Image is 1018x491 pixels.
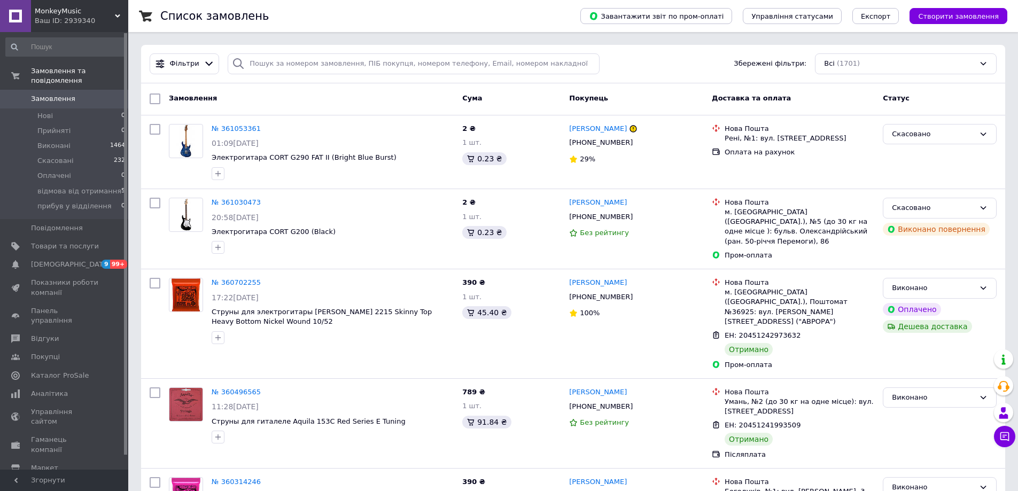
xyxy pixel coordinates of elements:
span: ЕН: 20451242973632 [725,331,801,339]
span: 2 ₴ [462,124,476,133]
div: 45.40 ₴ [462,306,511,319]
div: Умань, №2 (до 30 кг на одне місце): вул. [STREET_ADDRESS] [725,397,874,416]
span: 17:22[DATE] [212,293,259,302]
span: 390 ₴ [462,278,485,286]
span: Завантажити звіт по пром-оплаті [589,11,724,21]
span: Без рейтингу [580,229,629,237]
span: 390 ₴ [462,478,485,486]
span: Замовлення [31,94,75,104]
span: Скасовані [37,156,74,166]
span: Статус [883,94,910,102]
div: [PHONE_NUMBER] [567,210,635,224]
span: 0 [121,111,125,121]
span: 1 шт. [462,293,481,301]
a: [PERSON_NAME] [569,124,627,134]
span: Збережені фільтри: [734,59,806,69]
span: Експорт [861,12,891,20]
span: 0 [121,126,125,136]
input: Пошук за номером замовлення, ПІБ покупця, номером телефону, Email, номером накладної [228,53,600,74]
input: Пошук [5,37,126,57]
a: Створити замовлення [899,12,1007,20]
span: 1 шт. [462,138,481,146]
span: 1 шт. [462,402,481,410]
a: Фото товару [169,278,203,312]
span: 5 [121,186,125,196]
div: Нова Пошта [725,124,874,134]
div: Виконано [892,283,975,294]
div: Рені, №1: вул. [STREET_ADDRESS] [725,134,874,143]
span: відмова від отримання [37,186,121,196]
span: 232 [114,156,125,166]
span: [DEMOGRAPHIC_DATA] [31,260,110,269]
span: 20:58[DATE] [212,213,259,222]
div: [PHONE_NUMBER] [567,290,635,304]
div: Нова Пошта [725,477,874,487]
a: Фото товару [169,387,203,422]
div: Оплата на рахунок [725,147,874,157]
span: 11:28[DATE] [212,402,259,411]
img: Фото товару [174,198,198,231]
span: 29% [580,155,595,163]
a: № 361053361 [212,124,261,133]
div: 91.84 ₴ [462,416,511,428]
a: Электрогитара CORT G200 (Black) [212,228,336,236]
span: 01:09[DATE] [212,139,259,147]
span: 99+ [110,260,128,269]
div: Отримано [725,343,773,356]
div: Ваш ID: 2939340 [35,16,128,26]
div: Пром-оплата [725,251,874,260]
button: Управління статусами [743,8,842,24]
div: 0.23 ₴ [462,152,506,165]
span: Панель управління [31,306,99,325]
span: Виконані [37,141,71,151]
span: Оплачені [37,171,71,181]
span: Покупці [31,352,60,362]
div: Нова Пошта [725,198,874,207]
button: Створити замовлення [910,8,1007,24]
span: Аналітика [31,389,68,399]
span: 0 [121,171,125,181]
span: Гаманець компанії [31,435,99,454]
span: Показники роботи компанії [31,278,99,297]
div: Оплачено [883,303,941,316]
span: Доставка та оплата [712,94,791,102]
div: м. [GEOGRAPHIC_DATA] ([GEOGRAPHIC_DATA].), №5 (до 30 кг на одне місце ): бульв. Олександрійський ... [725,207,874,246]
span: Повідомлення [31,223,83,233]
div: м. [GEOGRAPHIC_DATA] ([GEOGRAPHIC_DATA].), Поштомат №36925: вул. [PERSON_NAME][STREET_ADDRESS] ("... [725,287,874,326]
div: Отримано [725,433,773,446]
img: Фото товару [172,278,200,311]
div: Скасовано [892,129,975,140]
button: Чат з покупцем [994,426,1015,447]
span: Фільтри [170,59,199,69]
span: Замовлення та повідомлення [31,66,128,85]
span: Створити замовлення [918,12,999,20]
h1: Список замовлень [160,10,269,22]
span: 1464 [110,141,125,151]
span: MonkeyMusic [35,6,115,16]
div: Нова Пошта [725,387,874,397]
span: Всі [824,59,835,69]
a: Струны для электрогитары [PERSON_NAME] 2215 Skinny Top Heavy Bottom Nickel Wound 10/52 [212,308,432,326]
a: Фото товару [169,124,203,158]
span: (1701) [837,59,860,67]
span: Управління статусами [751,12,833,20]
a: № 360314246 [212,478,261,486]
a: Электрогитара CORT G290 FAT II (Bright Blue Burst) [212,153,397,161]
span: Прийняті [37,126,71,136]
span: Товари та послуги [31,241,99,251]
div: [PHONE_NUMBER] [567,136,635,150]
button: Завантажити звіт по пром-оплаті [580,8,732,24]
a: № 360702255 [212,278,261,286]
a: [PERSON_NAME] [569,198,627,208]
span: 0 [121,201,125,211]
div: [PHONE_NUMBER] [567,400,635,414]
span: Без рейтингу [580,418,629,426]
a: Струны для гиталеле Aquila 153C Red Series E Tuning [212,417,406,425]
span: Покупець [569,94,608,102]
span: 100% [580,309,600,317]
div: Дешева доставка [883,320,972,333]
